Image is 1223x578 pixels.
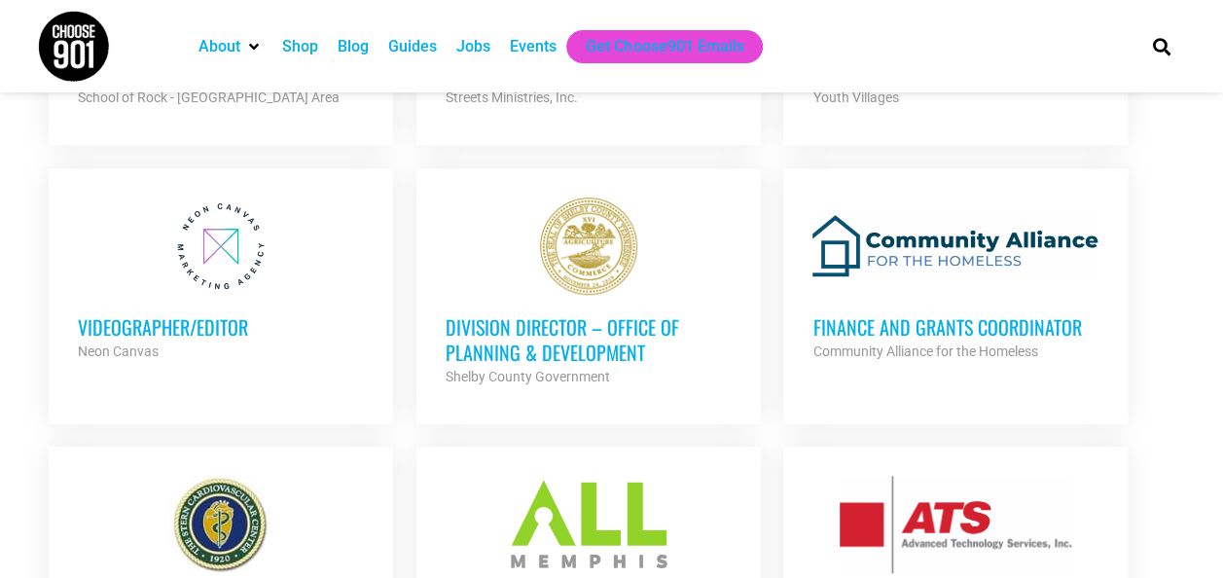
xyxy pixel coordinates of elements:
strong: School of Rock - [GEOGRAPHIC_DATA] Area [78,90,340,105]
h3: Videographer/Editor [78,314,364,340]
div: About [189,30,272,63]
strong: Neon Canvas [78,343,159,359]
a: Blog [338,35,369,58]
a: Get Choose901 Emails [586,35,743,58]
h3: Finance and Grants Coordinator [812,314,1098,340]
a: Events [510,35,557,58]
a: Finance and Grants Coordinator Community Alliance for the Homeless [783,168,1128,392]
strong: Shelby County Government [446,369,610,384]
strong: Community Alliance for the Homeless [812,343,1037,359]
div: Search [1145,30,1177,62]
a: Guides [388,35,437,58]
a: Jobs [456,35,490,58]
a: Videographer/Editor Neon Canvas [49,168,393,392]
a: About [198,35,240,58]
h3: Division Director – Office of Planning & Development [446,314,732,365]
a: Division Director – Office of Planning & Development Shelby County Government [416,168,761,417]
strong: Youth Villages [812,90,898,105]
a: Shop [282,35,318,58]
strong: Streets Ministries, Inc. [446,90,578,105]
nav: Main nav [189,30,1119,63]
